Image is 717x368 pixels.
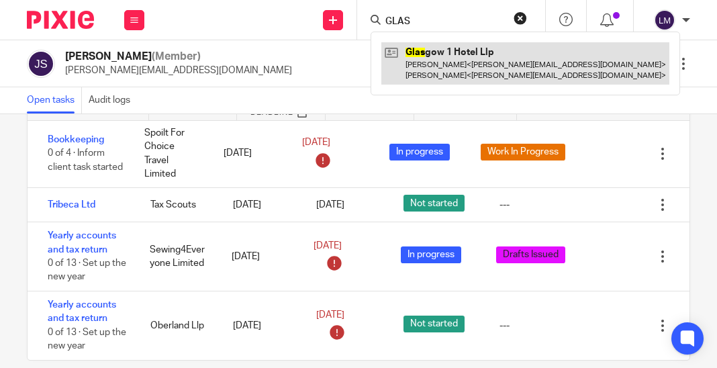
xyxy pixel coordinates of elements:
span: (Member) [152,51,201,62]
a: Audit logs [89,87,137,113]
h2: [PERSON_NAME] [65,50,292,64]
div: --- [499,198,510,212]
a: Yearly accounts and tax return [48,231,116,254]
span: [DATE] [302,138,330,148]
span: Drafts Issued [496,246,565,263]
span: Not started [403,195,465,212]
span: [DATE] [316,200,344,210]
span: Work In Progress [481,144,565,160]
div: Spoilt For Choice Travel Limited [131,120,209,187]
span: Not started [403,316,465,332]
span: In progress [389,144,450,160]
div: Tax Scouts [137,191,220,218]
div: [DATE] [210,140,289,167]
input: Search [384,16,505,28]
a: Tribeca Ltd [48,200,95,210]
img: svg%3E [27,50,55,78]
div: [DATE] [220,312,302,339]
div: Oberland Llp [137,312,220,339]
img: Pixie [27,11,94,29]
span: 0 of 4 · Inform client task started [48,148,123,172]
a: Bookkeeping [48,135,104,144]
span: 0 of 13 · Set up the new year [48,328,126,351]
div: [DATE] [218,243,300,270]
p: [PERSON_NAME][EMAIL_ADDRESS][DOMAIN_NAME] [65,64,292,77]
button: Clear [514,11,527,25]
span: 0 of 13 · Set up the new year [48,259,126,282]
img: svg%3E [654,9,675,31]
a: Yearly accounts and tax return [48,300,116,323]
div: --- [499,319,510,332]
span: [DATE] [314,241,342,250]
a: Open tasks [27,87,82,113]
div: [DATE] [220,191,302,218]
span: [DATE] [316,310,344,320]
span: In progress [401,246,461,263]
div: Sewing4Everyone Limited [136,236,218,277]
